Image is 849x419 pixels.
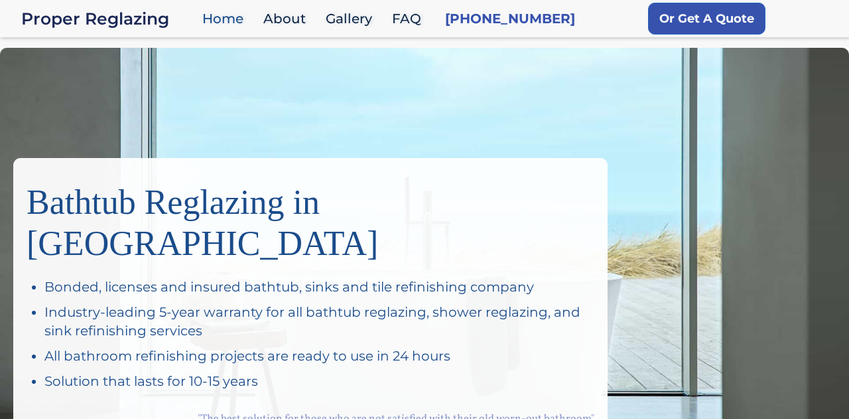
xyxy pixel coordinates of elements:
a: Proper Reglazing [21,9,196,28]
div: Bonded, licenses and insured bathtub, sinks and tile refinishing company [44,278,594,296]
div: Industry-leading 5-year warranty for all bathtub reglazing, shower reglazing, and sink refinishin... [44,303,594,340]
div: Solution that lasts for 10-15 years [44,372,594,390]
div: All bathroom refinishing projects are ready to use in 24 hours [44,347,594,365]
a: Gallery [319,5,385,33]
a: Home [196,5,257,33]
a: FAQ [385,5,434,33]
h1: Bathtub Reglazing in [GEOGRAPHIC_DATA] [27,171,594,264]
a: Or Get A Quote [648,3,765,35]
a: About [257,5,319,33]
a: [PHONE_NUMBER] [445,9,575,28]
